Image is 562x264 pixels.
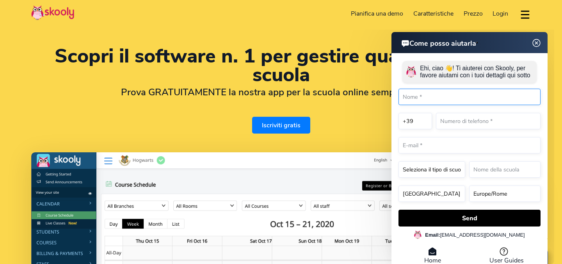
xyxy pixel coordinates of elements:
img: Skooly [31,5,74,20]
h2: Prova GRATUITAMENTE la nostra app per la scuola online semplice e facile [31,86,531,98]
h1: Scopri il software n. 1 per gestire qualsiasi tipo di scuola [31,47,531,84]
a: Prezzo [459,7,488,20]
a: Iscriviti gratis [252,117,310,134]
a: Caratteristiche [408,7,459,20]
button: dropdown menu [519,5,531,23]
a: Login [487,7,513,20]
a: Pianifica una demo [346,7,409,20]
span: Prezzo [464,9,483,18]
span: Login [493,9,508,18]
